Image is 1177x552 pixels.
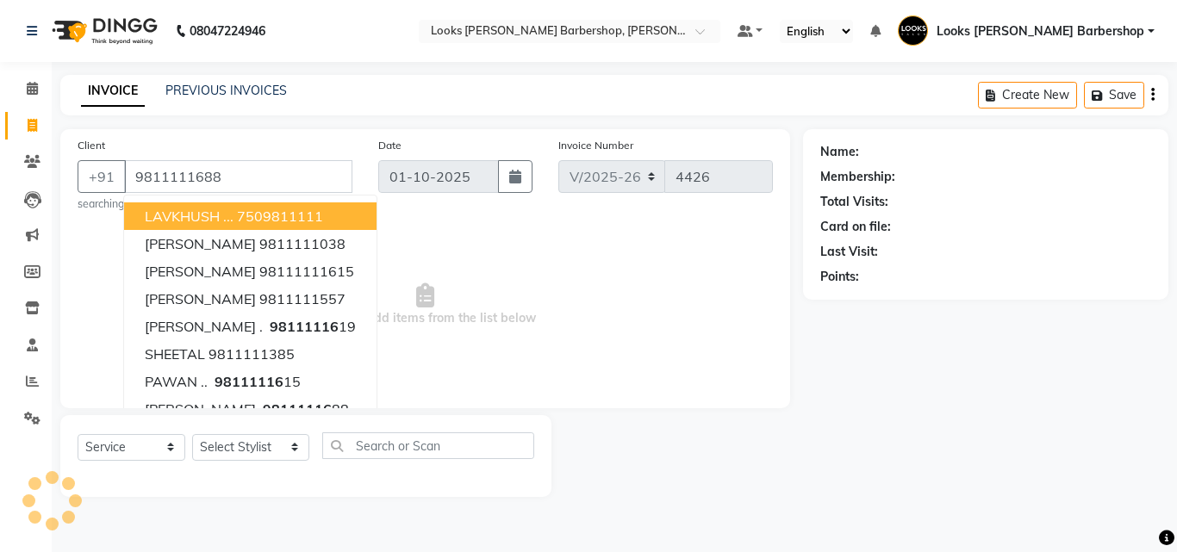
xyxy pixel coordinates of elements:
span: PAWAN .. [145,373,208,390]
span: 98111116 [270,318,339,335]
img: Looks Karol Bagh Barbershop [898,16,928,46]
ngb-highlight: 9811111038 [259,235,346,252]
div: Total Visits: [820,193,888,211]
a: PREVIOUS INVOICES [165,83,287,98]
ngb-highlight: 98111111615 [259,263,354,280]
ngb-highlight: 7509811111 [237,208,323,225]
label: Date [378,138,402,153]
button: Save [1084,82,1144,109]
div: Name: [820,143,859,161]
span: SHEETAL [145,345,205,363]
ngb-highlight: 9811111385 [209,345,295,363]
span: [PERSON_NAME] [145,235,256,252]
span: 98111116 [215,373,283,390]
label: Invoice Number [558,138,633,153]
span: [PERSON_NAME] [145,263,256,280]
button: Create New [978,82,1077,109]
span: LAVKHUSH ... [145,208,234,225]
b: 08047224946 [190,7,265,55]
span: [PERSON_NAME] [145,290,256,307]
span: Select & add items from the list below [78,219,773,391]
span: 98111116 [263,400,332,418]
span: [PERSON_NAME] [145,400,256,418]
span: [PERSON_NAME] . [145,318,263,335]
div: Last Visit: [820,243,878,261]
ngb-highlight: 19 [266,318,356,335]
ngb-highlight: 15 [211,373,301,390]
div: Membership: [820,168,895,186]
ngb-highlight: 88 [259,400,349,418]
span: Looks [PERSON_NAME] Barbershop [937,22,1144,40]
small: searching... [78,196,352,212]
button: +91 [78,160,126,193]
ngb-highlight: 9811111557 [259,290,346,307]
a: INVOICE [81,76,145,107]
div: Points: [820,268,859,286]
input: Search or Scan [322,432,534,459]
div: Card on file: [820,218,891,236]
input: Search by Name/Mobile/Email/Code [124,160,352,193]
label: Client [78,138,105,153]
img: logo [44,7,162,55]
